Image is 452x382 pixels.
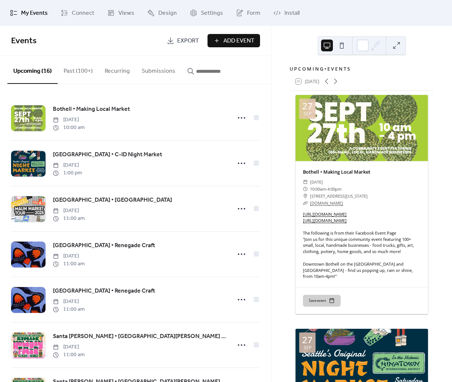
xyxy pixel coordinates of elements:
[177,37,199,45] span: Export
[102,3,140,23] a: Views
[303,168,370,175] a: Bothell • Making Local Market
[4,3,53,23] a: My Events
[53,351,85,359] span: 11:00 am
[53,207,85,215] span: [DATE]
[304,112,311,116] div: Sep
[268,3,305,23] a: Install
[53,241,155,250] a: [GEOGRAPHIC_DATA] • Renegade Craft
[136,56,181,83] button: Submissions
[303,178,308,185] div: ​
[310,185,326,192] span: 10:00am
[99,56,136,83] button: Recurring
[53,169,82,177] span: 1:00 pm
[53,343,85,351] span: [DATE]
[53,287,155,296] span: [GEOGRAPHIC_DATA] • Renegade Craft
[208,34,260,47] button: Add Event
[302,102,313,110] div: 27
[310,192,368,199] span: [STREET_ADDRESS][US_STATE]
[158,9,177,18] span: Design
[7,56,58,84] button: Upcoming (16)
[53,298,85,306] span: [DATE]
[53,116,85,124] span: [DATE]
[184,3,229,23] a: Settings
[53,252,85,260] span: [DATE]
[296,211,428,280] div: The following is from their Facebook Event Page "Join us for this unique community event featurin...
[53,150,162,159] span: [GEOGRAPHIC_DATA] • C-ID Night Market
[302,335,313,344] div: 27
[303,295,341,307] button: Save event
[303,211,347,217] a: [URL][DOMAIN_NAME]
[118,9,134,18] span: Views
[223,37,254,45] span: Add Event
[290,65,434,72] div: U P C O M I N G • E V E N T S
[53,195,172,205] a: [GEOGRAPHIC_DATA] • [GEOGRAPHIC_DATA]
[310,200,343,206] a: [DOMAIN_NAME]
[303,185,308,192] div: ​
[284,9,300,18] span: Install
[53,124,85,132] span: 10:00 am
[303,199,308,207] div: ​
[230,3,266,23] a: Form
[53,196,172,205] span: [GEOGRAPHIC_DATA] • [GEOGRAPHIC_DATA]
[11,33,37,49] span: Events
[53,260,85,268] span: 11:00 am
[53,215,85,222] span: 11:00 am
[201,9,223,18] span: Settings
[161,34,205,47] a: Export
[310,178,323,185] span: [DATE]
[72,9,94,18] span: Connect
[326,185,327,192] span: -
[58,56,99,83] button: Past (100+)
[21,9,48,18] span: My Events
[142,3,182,23] a: Design
[53,161,82,169] span: [DATE]
[53,306,85,313] span: 11:00 am
[55,3,100,23] a: Connect
[53,150,162,160] a: [GEOGRAPHIC_DATA] • C-ID Night Market
[327,185,341,192] span: 4:00pm
[53,105,130,114] a: Bothell • Making Local Market
[303,192,308,199] div: ​
[303,218,347,223] a: [URL][DOMAIN_NAME]
[53,286,155,296] a: [GEOGRAPHIC_DATA] • Renegade Craft
[304,345,311,350] div: Sep
[247,9,260,18] span: Form
[53,332,227,341] a: Santa [PERSON_NAME] • [GEOGRAPHIC_DATA][PERSON_NAME] Made Holiday Fair
[53,241,155,250] span: [GEOGRAPHIC_DATA] • Renegade Craft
